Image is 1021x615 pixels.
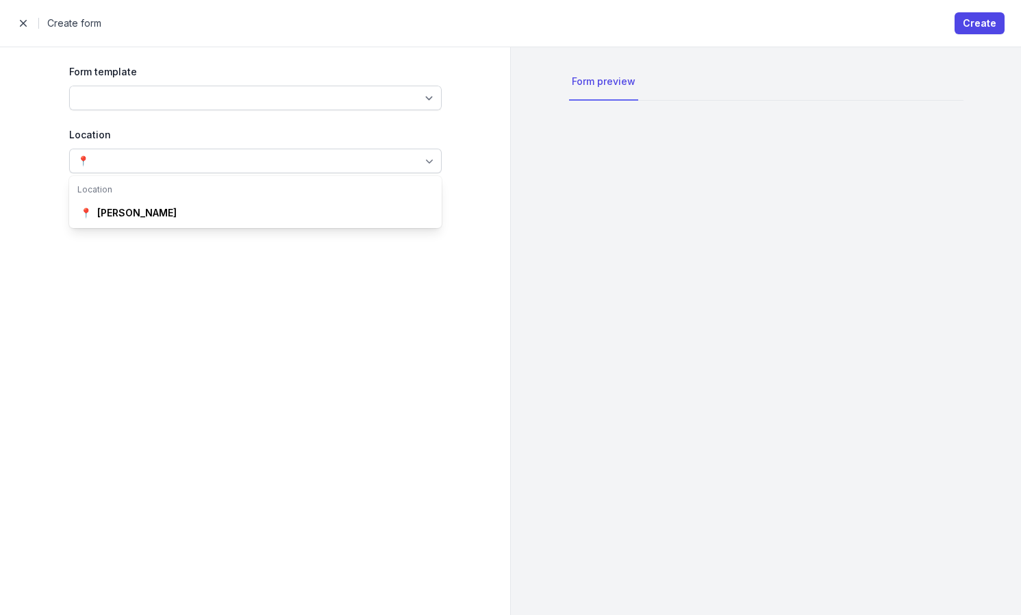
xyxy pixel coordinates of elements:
[569,64,638,101] div: Form preview
[80,206,92,220] div: 📍
[963,15,996,32] span: Create
[77,153,89,169] div: 📍
[47,15,938,32] h2: Create form
[69,127,442,143] div: Location
[69,64,442,80] div: Form template
[77,184,433,195] div: Location
[955,12,1005,34] button: Create
[97,206,177,220] div: [PERSON_NAME]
